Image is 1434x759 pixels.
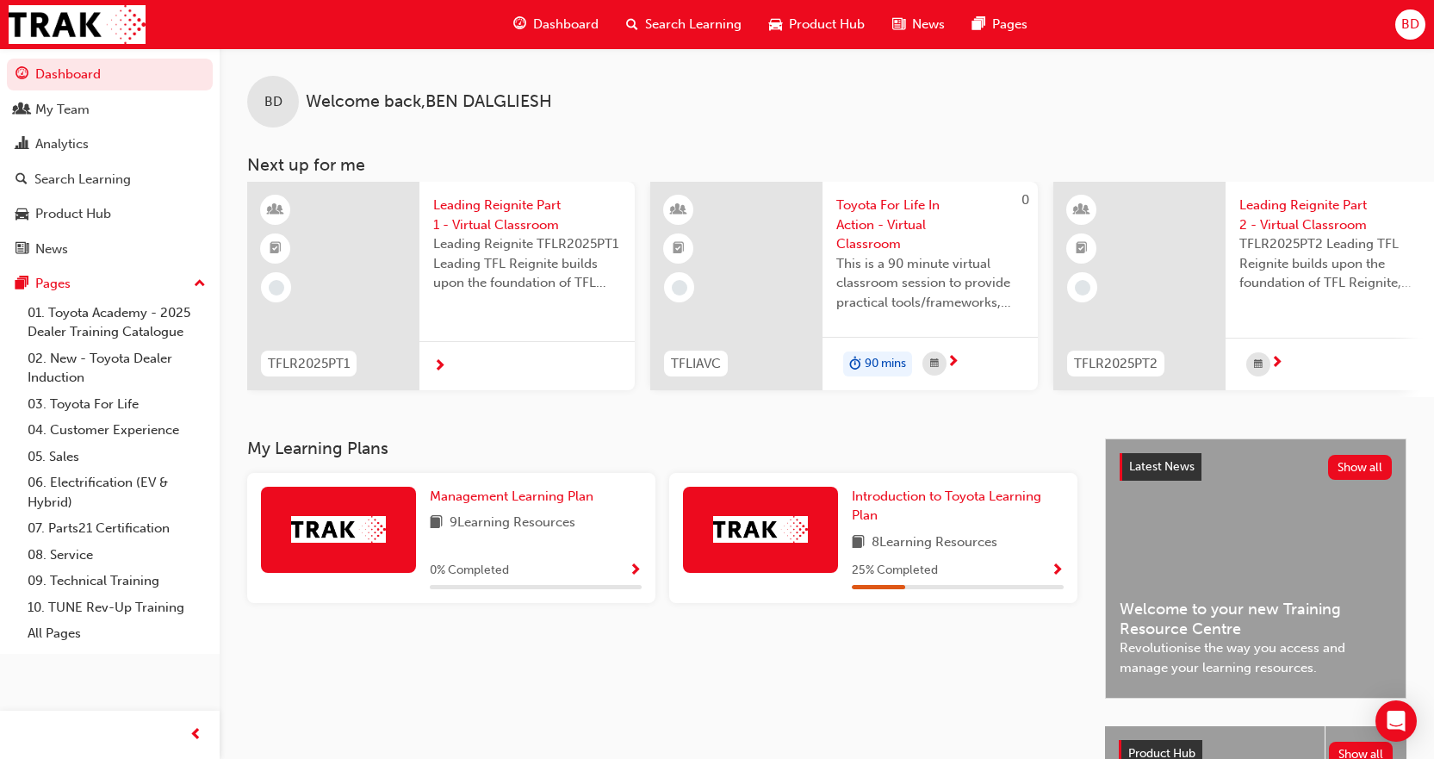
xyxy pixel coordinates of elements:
[247,439,1077,458] h3: My Learning Plans
[35,100,90,120] div: My Team
[433,234,621,293] span: Leading Reignite TFLR2025PT1 Leading TFL Reignite builds upon the foundation of TFL Reignite, rea...
[513,14,526,35] span: guage-icon
[16,242,28,258] span: news-icon
[930,353,939,375] span: calendar-icon
[872,532,997,554] span: 8 Learning Resources
[1239,196,1427,234] span: Leading Reignite Part 2 - Virtual Classroom
[264,92,282,112] span: BD
[769,14,782,35] span: car-icon
[852,532,865,554] span: book-icon
[789,15,865,34] span: Product Hub
[35,134,89,154] div: Analytics
[1074,354,1158,374] span: TFLR2025PT2
[1051,563,1064,579] span: Show Progress
[1075,280,1090,296] span: learningRecordVerb_NONE-icon
[21,620,213,647] a: All Pages
[892,14,905,35] span: news-icon
[612,7,755,42] a: search-iconSearch Learning
[21,594,213,621] a: 10. TUNE Rev-Up Training
[268,354,350,374] span: TFLR2025PT1
[1129,459,1195,474] span: Latest News
[16,67,28,83] span: guage-icon
[629,560,642,582] button: Show Progress
[1120,638,1392,677] span: Revolutionise the way you access and manage your learning resources.
[269,280,284,296] span: learningRecordVerb_NONE-icon
[35,204,111,224] div: Product Hub
[7,268,213,300] button: Pages
[189,725,202,746] span: prev-icon
[852,487,1064,526] a: Introduction to Toyota Learning Plan
[16,277,28,292] span: pages-icon
[194,273,206,296] span: up-icon
[21,345,213,391] a: 02. New - Toyota Dealer Induction
[21,470,213,515] a: 06. Electrification (EV & Hybrid)
[912,15,945,34] span: News
[21,300,213,345] a: 01. Toyota Academy - 2025 Dealer Training Catalogue
[1375,700,1417,742] div: Open Intercom Messenger
[21,444,213,470] a: 05. Sales
[34,170,131,190] div: Search Learning
[16,207,28,222] span: car-icon
[306,92,552,112] span: Welcome back , BEN DALGLIESH
[430,513,443,534] span: book-icon
[1328,455,1393,480] button: Show all
[7,164,213,196] a: Search Learning
[21,515,213,542] a: 07. Parts21 Certification
[430,488,593,504] span: Management Learning Plan
[671,354,721,374] span: TFLIAVC
[270,238,282,260] span: booktick-icon
[992,15,1027,34] span: Pages
[1270,356,1283,371] span: next-icon
[836,196,1024,254] span: Toyota For Life In Action - Virtual Classroom
[878,7,959,42] a: news-iconNews
[672,280,687,296] span: learningRecordVerb_NONE-icon
[533,15,599,34] span: Dashboard
[220,155,1434,175] h3: Next up for me
[1076,238,1088,260] span: booktick-icon
[673,238,685,260] span: booktick-icon
[947,355,959,370] span: next-icon
[852,488,1041,524] span: Introduction to Toyota Learning Plan
[21,391,213,418] a: 03. Toyota For Life
[645,15,742,34] span: Search Learning
[16,137,28,152] span: chart-icon
[21,568,213,594] a: 09. Technical Training
[852,561,938,581] span: 25 % Completed
[35,240,68,259] div: News
[1051,560,1064,582] button: Show Progress
[9,5,146,44] img: Trak
[450,513,575,534] span: 9 Learning Resources
[433,196,621,234] span: Leading Reignite Part 1 - Virtual Classroom
[1076,199,1088,221] span: learningResourceType_INSTRUCTOR_LED-icon
[16,103,28,118] span: people-icon
[7,94,213,126] a: My Team
[430,487,600,507] a: Management Learning Plan
[849,353,861,376] span: duration-icon
[629,563,642,579] span: Show Progress
[755,7,878,42] a: car-iconProduct Hub
[433,359,446,375] span: next-icon
[836,254,1024,313] span: This is a 90 minute virtual classroom session to provide practical tools/frameworks, behaviours a...
[430,561,509,581] span: 0 % Completed
[1401,15,1419,34] span: BD
[500,7,612,42] a: guage-iconDashboard
[673,199,685,221] span: learningResourceType_INSTRUCTOR_LED-icon
[7,233,213,265] a: News
[1021,192,1029,208] span: 0
[1254,354,1263,376] span: calendar-icon
[713,516,808,543] img: Trak
[7,59,213,90] a: Dashboard
[35,274,71,294] div: Pages
[972,14,985,35] span: pages-icon
[7,55,213,268] button: DashboardMy TeamAnalyticsSearch LearningProduct HubNews
[270,199,282,221] span: learningResourceType_INSTRUCTOR_LED-icon
[1105,439,1406,699] a: Latest NewsShow allWelcome to your new Training Resource CentreRevolutionise the way you access a...
[7,128,213,160] a: Analytics
[247,182,635,390] a: TFLR2025PT1Leading Reignite Part 1 - Virtual ClassroomLeading Reignite TFLR2025PT1 Leading TFL Re...
[1120,453,1392,481] a: Latest NewsShow all
[21,542,213,569] a: 08. Service
[1120,600,1392,638] span: Welcome to your new Training Resource Centre
[865,354,906,374] span: 90 mins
